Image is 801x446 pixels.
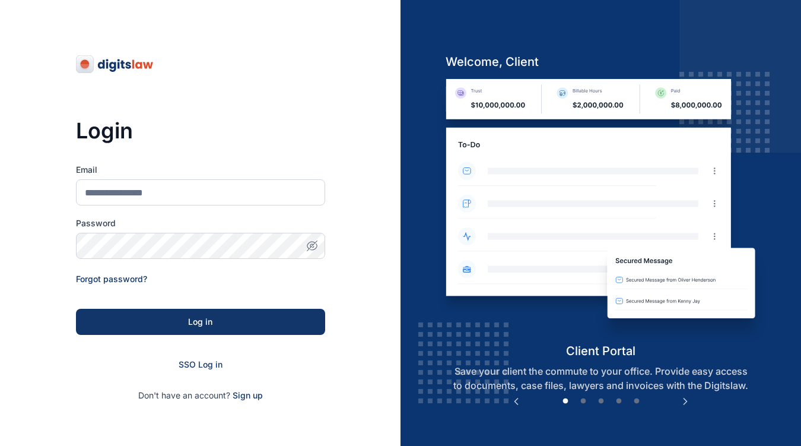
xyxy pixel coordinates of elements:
[631,396,643,407] button: 5
[76,274,147,284] a: Forgot password?
[436,53,765,70] h5: welcome, client
[233,390,263,401] span: Sign up
[95,316,306,328] div: Log in
[179,359,223,369] a: SSO Log in
[76,390,325,401] p: Don't have an account?
[577,396,589,407] button: 2
[76,164,325,176] label: Email
[76,119,325,143] h3: Login
[436,364,765,393] p: Save your client the commute to your office. Provide easy access to documents, case files, lawyer...
[560,396,571,407] button: 1
[76,217,325,229] label: Password
[76,55,154,74] img: digitslaw-logo
[233,390,263,400] a: Sign up
[76,309,325,335] button: Log in
[436,343,765,359] h5: client portal
[679,396,691,407] button: Next
[613,396,625,407] button: 4
[595,396,607,407] button: 3
[436,79,765,342] img: client-portal
[510,396,522,407] button: Previous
